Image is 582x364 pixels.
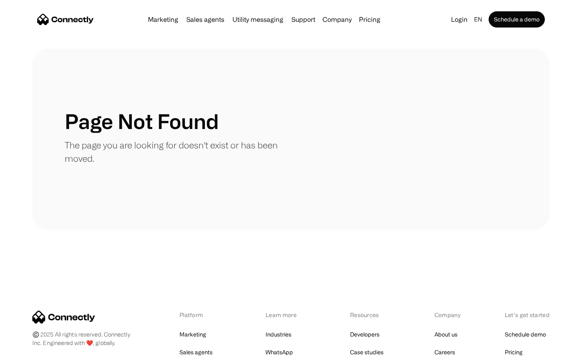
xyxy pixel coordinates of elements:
[505,347,523,358] a: Pricing
[266,347,293,358] a: WhatsApp
[65,109,219,133] h1: Page Not Found
[434,347,455,358] a: Careers
[179,329,206,340] a: Marketing
[505,329,546,340] a: Schedule demo
[179,347,213,358] a: Sales agents
[350,311,392,319] div: Resources
[179,311,224,319] div: Platform
[266,329,291,340] a: Industries
[288,16,318,23] a: Support
[350,329,380,340] a: Developers
[65,138,291,165] p: The page you are looking for doesn't exist or has been moved.
[474,14,482,25] div: en
[229,16,287,23] a: Utility messaging
[323,14,352,25] div: Company
[434,311,463,319] div: Company
[505,311,550,319] div: Let’s get started
[448,14,471,25] a: Login
[434,329,458,340] a: About us
[145,16,181,23] a: Marketing
[266,311,308,319] div: Learn more
[489,11,545,28] a: Schedule a demo
[356,16,384,23] a: Pricing
[183,16,228,23] a: Sales agents
[471,14,487,25] div: en
[16,350,48,361] ul: Language list
[320,14,354,25] div: Company
[37,13,94,25] a: home
[8,349,48,361] aside: Language selected: English
[350,347,384,358] a: Case studies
